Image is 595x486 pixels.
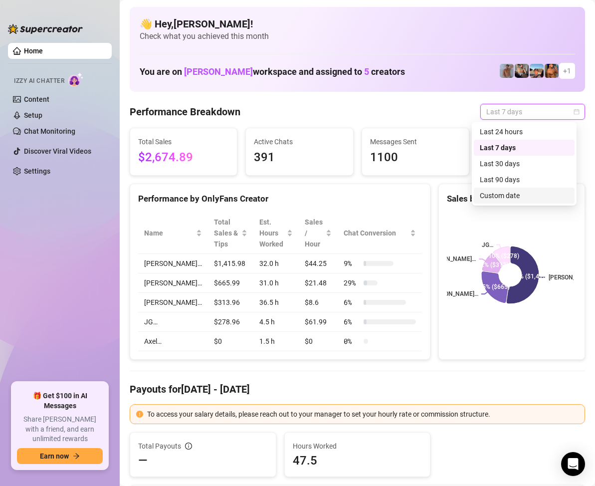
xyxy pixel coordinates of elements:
[486,104,579,119] span: Last 7 days
[138,453,148,469] span: —
[299,273,338,293] td: $21.48
[254,136,345,147] span: Active Chats
[140,66,405,77] h1: You are on workspace and assigned to creators
[299,213,338,254] th: Sales / Hour
[480,174,569,185] div: Last 90 days
[73,453,80,460] span: arrow-right
[17,391,103,411] span: 🎁 Get $100 in AI Messages
[480,142,569,153] div: Last 7 days
[344,258,360,269] span: 9 %
[138,293,208,312] td: [PERSON_NAME]…
[208,332,253,351] td: $0
[147,409,579,420] div: To access your salary details, please reach out to your manager to set your hourly rate or commis...
[474,188,575,204] div: Custom date
[370,148,461,167] span: 1100
[130,105,240,119] h4: Performance Breakdown
[305,217,324,249] span: Sales / Hour
[254,148,345,167] span: 391
[138,312,208,332] td: JG…
[208,213,253,254] th: Total Sales & Tips
[24,47,43,55] a: Home
[474,140,575,156] div: Last 7 days
[138,332,208,351] td: Axel…
[130,382,585,396] h4: Payouts for [DATE] - [DATE]
[17,448,103,464] button: Earn nowarrow-right
[14,76,64,86] span: Izzy AI Chatter
[515,64,529,78] img: George
[214,217,239,249] span: Total Sales & Tips
[138,254,208,273] td: [PERSON_NAME]…
[253,312,299,332] td: 4.5 h
[500,64,514,78] img: Joey
[428,291,478,298] text: [PERSON_NAME]…
[17,415,103,444] span: Share [PERSON_NAME] with a friend, and earn unlimited rewards
[344,316,360,327] span: 6 %
[474,156,575,172] div: Last 30 days
[530,64,544,78] img: Zach
[474,124,575,140] div: Last 24 hours
[40,452,69,460] span: Earn now
[68,72,84,87] img: AI Chatter
[138,192,422,206] div: Performance by OnlyFans Creator
[253,332,299,351] td: 1.5 h
[144,228,194,239] span: Name
[140,17,575,31] h4: 👋 Hey, [PERSON_NAME] !
[138,273,208,293] td: [PERSON_NAME]…
[574,109,580,115] span: calendar
[344,336,360,347] span: 0 %
[364,66,369,77] span: 5
[344,228,408,239] span: Chat Conversion
[482,242,493,248] text: JG…
[344,277,360,288] span: 29 %
[259,217,285,249] div: Est. Hours Worked
[370,136,461,147] span: Messages Sent
[208,254,253,273] td: $1,415.98
[24,95,49,103] a: Content
[563,65,571,76] span: + 1
[185,443,192,450] span: info-circle
[480,190,569,201] div: Custom date
[140,31,575,42] span: Check what you achieved this month
[138,441,181,452] span: Total Payouts
[138,148,229,167] span: $2,674.89
[299,293,338,312] td: $8.6
[480,158,569,169] div: Last 30 days
[138,213,208,254] th: Name
[24,167,50,175] a: Settings
[545,64,559,78] img: JG
[293,441,422,452] span: Hours Worked
[208,293,253,312] td: $313.96
[24,147,91,155] a: Discover Viral Videos
[24,127,75,135] a: Chat Monitoring
[474,172,575,188] div: Last 90 days
[293,453,422,469] span: 47.5
[561,452,585,476] div: Open Intercom Messenger
[344,297,360,308] span: 6 %
[136,411,143,418] span: exclamation-circle
[338,213,422,254] th: Chat Conversion
[8,24,83,34] img: logo-BBDzfeDw.svg
[426,256,476,263] text: [PERSON_NAME]…
[480,126,569,137] div: Last 24 hours
[299,312,338,332] td: $61.99
[299,254,338,273] td: $44.25
[138,136,229,147] span: Total Sales
[24,111,42,119] a: Setup
[253,254,299,273] td: 32.0 h
[208,312,253,332] td: $278.96
[299,332,338,351] td: $0
[447,192,577,206] div: Sales by OnlyFans Creator
[253,293,299,312] td: 36.5 h
[208,273,253,293] td: $665.99
[253,273,299,293] td: 31.0 h
[184,66,253,77] span: [PERSON_NAME]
